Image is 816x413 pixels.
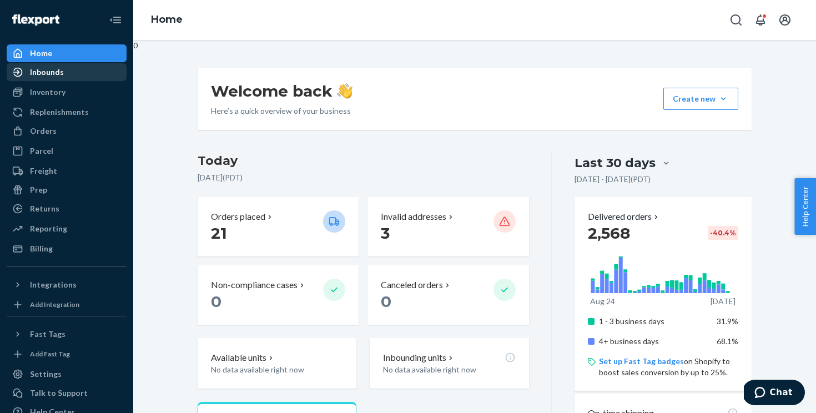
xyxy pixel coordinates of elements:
p: Invalid addresses [381,210,446,223]
span: 31.9% [717,316,738,326]
p: on Shopify to boost sales conversion by up to 25%. [599,356,738,378]
span: 3 [381,224,390,243]
div: Reporting [30,223,67,234]
div: Orders [30,125,57,137]
img: hand-wave emoji [337,83,352,99]
button: Create new [663,88,738,110]
a: Home [151,13,183,26]
span: 68.1% [717,336,738,346]
a: Inbounds [7,63,127,81]
div: Billing [30,243,53,254]
a: Parcel [7,142,127,160]
p: Non-compliance cases [211,279,298,291]
a: Replenishments [7,103,127,121]
p: [DATE] - [DATE] ( PDT ) [575,174,651,185]
div: Inventory [30,87,66,98]
button: Invalid addresses 3 [367,197,528,256]
div: Inbounds [30,67,64,78]
a: Set up Fast Tag badges [599,356,684,366]
div: -40.4 % [708,226,738,240]
p: No data available right now [383,364,515,375]
p: [DATE] ( PDT ) [198,172,529,183]
p: Orders placed [211,210,265,223]
span: 0 [381,292,391,311]
div: Add Fast Tag [30,349,70,359]
span: 2,568 [588,224,630,243]
a: Home [7,44,127,62]
button: Delivered orders [588,210,661,223]
div: Last 30 days [575,154,656,172]
span: 0 [211,292,221,311]
h1: Welcome back [211,81,352,101]
button: Integrations [7,276,127,294]
a: Add Integration [7,298,127,311]
button: Open notifications [749,9,772,31]
button: Non-compliance cases 0 [198,265,359,325]
button: Available unitsNo data available right now [198,338,356,389]
button: Fast Tags [7,325,127,343]
a: Orders [7,122,127,140]
div: Freight [30,165,57,177]
a: Settings [7,365,127,383]
p: 4+ business days [599,336,708,347]
p: 1 - 3 business days [599,316,708,327]
button: Canceled orders 0 [367,265,528,325]
button: Open Search Box [725,9,747,31]
button: Open account menu [774,9,796,31]
div: Integrations [30,279,77,290]
div: Prep [30,184,47,195]
div: Parcel [30,145,53,157]
p: [DATE] [711,296,736,307]
a: Freight [7,162,127,180]
h3: Today [198,152,529,170]
p: Here’s a quick overview of your business [211,105,352,117]
div: Returns [30,203,59,214]
a: Add Fast Tag [7,347,127,361]
button: Close Navigation [104,9,127,31]
a: Reporting [7,220,127,238]
div: Fast Tags [30,329,66,340]
button: Inbounding unitsNo data available right now [370,338,528,389]
a: Billing [7,240,127,258]
a: Prep [7,181,127,199]
p: No data available right now [211,364,343,375]
span: 21 [211,224,227,243]
button: Orders placed 21 [198,197,359,256]
img: Flexport logo [12,14,59,26]
div: Talk to Support [30,387,88,399]
p: Available units [211,351,266,364]
div: Replenishments [30,107,89,118]
div: Add Integration [30,300,79,309]
p: Inbounding units [383,351,446,364]
button: Talk to Support [7,384,127,402]
div: Settings [30,369,62,380]
ol: breadcrumbs [142,4,192,36]
p: Canceled orders [381,279,443,291]
iframe: Opens a widget where you can chat to one of our agents [744,380,805,407]
a: Returns [7,200,127,218]
a: Inventory [7,83,127,101]
div: Home [30,48,52,59]
button: Help Center [794,178,816,235]
p: Aug 24 [590,296,615,307]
